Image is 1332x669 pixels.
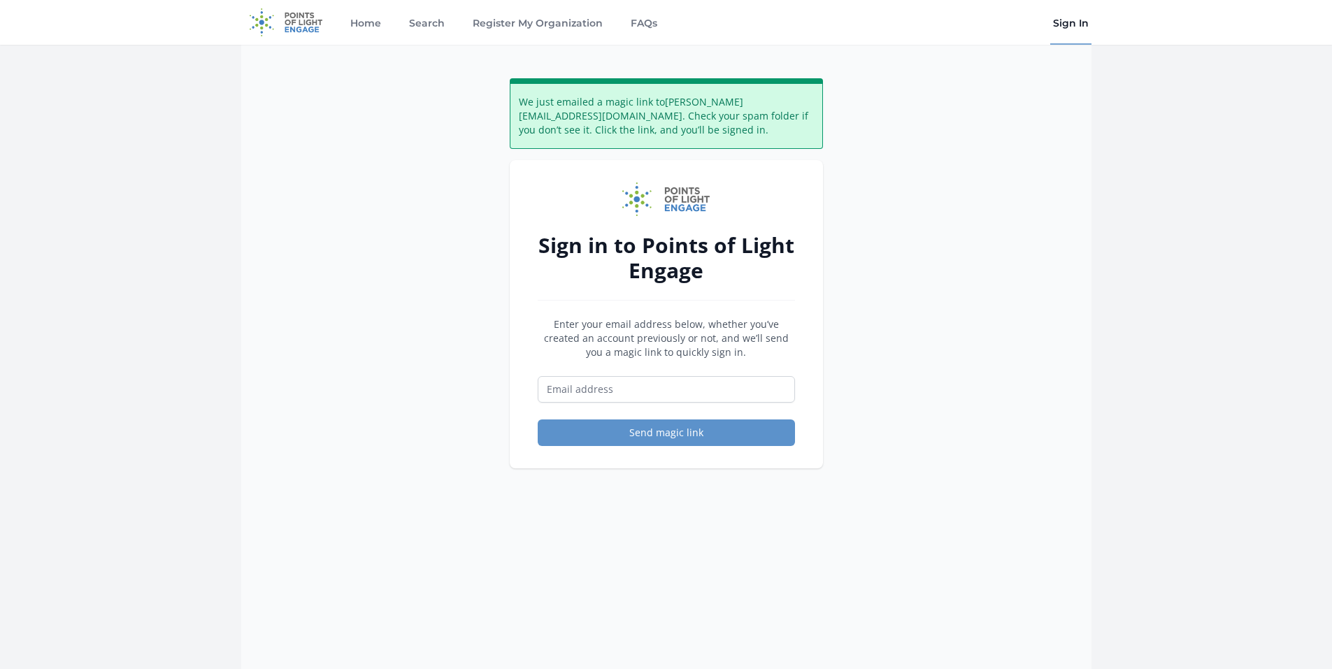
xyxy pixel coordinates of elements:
button: Send magic link [538,419,795,446]
h2: Sign in to Points of Light Engage [538,233,795,283]
input: Email address [538,376,795,403]
img: Points of Light Engage logo [622,182,710,216]
div: We just emailed a magic link to [PERSON_NAME][EMAIL_ADDRESS][DOMAIN_NAME] . Check your spam folde... [510,78,823,149]
p: Enter your email address below, whether you’ve created an account previously or not, and we’ll se... [538,317,795,359]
